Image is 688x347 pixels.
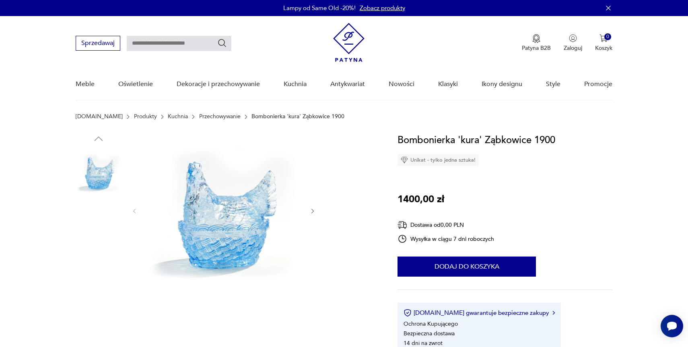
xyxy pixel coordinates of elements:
button: Sprzedawaj [76,36,120,51]
div: Dostawa od 0,00 PLN [398,220,494,230]
h1: Bombonierka 'kura' Ząbkowice 1900 [398,133,555,148]
img: Ikona diamentu [401,156,408,164]
p: Patyna B2B [522,44,551,52]
p: Zaloguj [564,44,582,52]
div: 0 [604,33,611,40]
a: Promocje [584,69,612,100]
img: Zdjęcie produktu Bombonierka 'kura' Ząbkowice 1900 [76,149,122,195]
a: Nowości [389,69,414,100]
a: Przechowywanie [199,113,241,120]
img: Patyna - sklep z meblami i dekoracjami vintage [333,23,365,62]
p: Bombonierka 'kura' Ząbkowice 1900 [251,113,344,120]
img: Ikona medalu [532,34,540,43]
a: Dekoracje i przechowywanie [177,69,260,100]
img: Ikona certyfikatu [404,309,412,317]
img: Zdjęcie produktu Bombonierka 'kura' Ząbkowice 1900 [76,200,122,246]
button: Szukaj [217,38,227,48]
a: Antykwariat [330,69,365,100]
a: Produkty [134,113,157,120]
img: Ikona koszyka [599,34,608,42]
li: 14 dni na zwrot [404,339,443,347]
a: Kuchnia [168,113,188,120]
li: Ochrona Kupującego [404,320,458,328]
a: [DOMAIN_NAME] [76,113,123,120]
a: Zobacz produkty [360,4,405,12]
button: Dodaj do koszyka [398,257,536,277]
div: Wysyłka w ciągu 7 dni roboczych [398,234,494,244]
img: Ikonka użytkownika [569,34,577,42]
button: Zaloguj [564,34,582,52]
button: Patyna B2B [522,34,551,52]
img: Zdjęcie produktu Bombonierka 'kura' Ząbkowice 1900 [146,133,301,288]
a: Klasyki [438,69,458,100]
p: Koszyk [595,44,612,52]
iframe: Smartsupp widget button [661,315,683,337]
button: [DOMAIN_NAME] gwarantuje bezpieczne zakupy [404,309,554,317]
button: 0Koszyk [595,34,612,52]
img: Ikona strzałki w prawo [552,311,555,315]
li: Bezpieczna dostawa [404,330,455,337]
a: Style [546,69,560,100]
div: Unikat - tylko jedna sztuka! [398,154,479,166]
a: Ikony designu [482,69,522,100]
p: 1400,00 zł [398,192,444,207]
img: Zdjęcie produktu Bombonierka 'kura' Ząbkowice 1900 [76,251,122,297]
a: Oświetlenie [118,69,153,100]
a: Meble [76,69,95,100]
a: Sprzedawaj [76,41,120,47]
p: Lampy od Same Old -20%! [283,4,356,12]
img: Ikona dostawy [398,220,407,230]
a: Ikona medaluPatyna B2B [522,34,551,52]
a: Kuchnia [284,69,307,100]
